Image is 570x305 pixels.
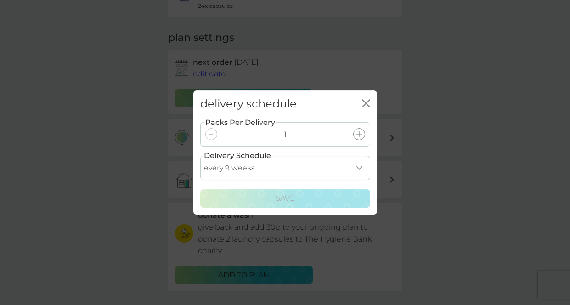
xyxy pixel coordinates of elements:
label: Delivery Schedule [204,150,271,162]
h2: delivery schedule [200,97,297,111]
p: 1 [284,129,287,141]
label: Packs Per Delivery [204,117,276,129]
button: close [362,99,370,109]
button: Save [200,189,370,208]
p: Save [276,192,295,204]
